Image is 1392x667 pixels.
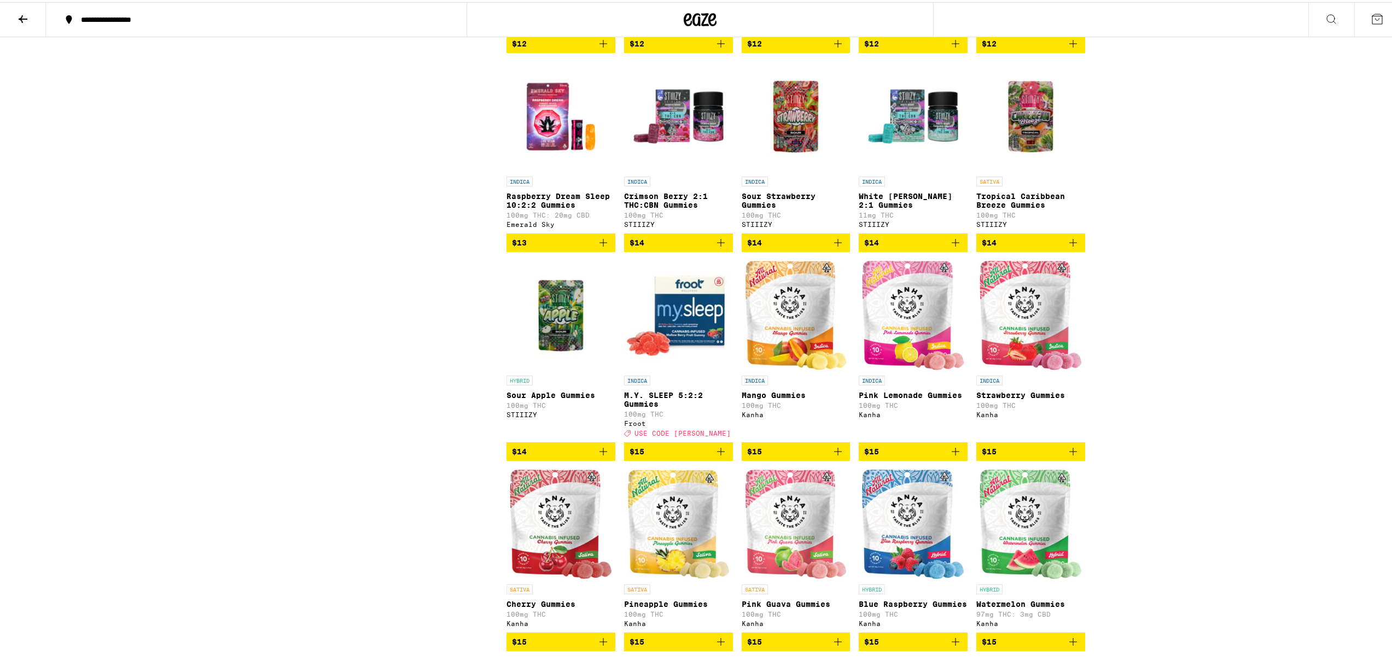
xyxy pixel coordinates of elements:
[859,209,968,217] p: 11mg THC
[859,630,968,649] button: Add to bag
[976,400,1085,407] p: 100mg THC
[624,618,733,625] div: Kanha
[976,630,1085,649] button: Add to bag
[742,32,851,51] button: Add to bag
[742,630,851,649] button: Add to bag
[624,32,733,51] button: Add to bag
[976,190,1085,207] p: Tropical Caribbean Breeze Gummies
[747,445,762,454] span: $15
[506,400,615,407] p: 100mg THC
[976,389,1085,397] p: Strawberry Gummies
[624,373,650,383] p: INDICA
[859,598,968,606] p: Blue Raspberry Gummies
[862,259,964,368] img: Kanha - Pink Lemonade Gummies
[859,373,885,383] p: INDICA
[630,445,644,454] span: $15
[859,582,885,592] p: HYBRID
[742,60,851,231] a: Open page for Sour Strawberry Gummies from STIIIZY
[512,236,527,245] span: $13
[624,231,733,250] button: Add to bag
[742,259,851,440] a: Open page for Mango Gummies from Kanha
[506,630,615,649] button: Add to bag
[506,231,615,250] button: Add to bag
[980,467,1082,577] img: Kanha - Watermelon Gummies
[747,236,762,245] span: $14
[506,259,615,368] img: STIIIZY - Sour Apple Gummies
[512,37,527,46] span: $12
[506,409,615,416] div: STIIIZY
[859,231,968,250] button: Add to bag
[859,174,885,184] p: INDICA
[859,60,968,169] img: STIIIZY - White Berry 2:1 Gummies
[624,408,733,416] p: 100mg THC
[976,174,1003,184] p: SATIVA
[859,409,968,416] div: Kanha
[742,174,768,184] p: INDICA
[976,409,1085,416] div: Kanha
[859,400,968,407] p: 100mg THC
[506,259,615,440] a: Open page for Sour Apple Gummies from STIIIZY
[742,219,851,226] div: STIIIZY
[506,582,533,592] p: SATIVA
[742,190,851,207] p: Sour Strawberry Gummies
[742,389,851,397] p: Mango Gummies
[506,174,533,184] p: INDICA
[859,259,968,440] a: Open page for Pink Lemonade Gummies from Kanha
[624,259,733,368] img: Froot - M.Y. SLEEP 5:2:2 Gummies
[506,190,615,207] p: Raspberry Dream Sleep 10:2:2 Gummies
[859,60,968,231] a: Open page for White Berry 2:1 Gummies from STIIIZY
[512,635,527,644] span: $15
[742,598,851,606] p: Pink Guava Gummies
[982,635,997,644] span: $15
[624,467,733,630] a: Open page for Pineapple Gummies from Kanha
[506,219,615,226] div: Emerald Sky
[864,445,879,454] span: $15
[859,440,968,459] button: Add to bag
[506,609,615,616] p: 100mg THC
[7,8,79,16] span: Hi. Need any help?
[624,598,733,606] p: Pineapple Gummies
[976,582,1003,592] p: HYBRID
[747,37,762,46] span: $12
[506,440,615,459] button: Add to bag
[859,609,968,616] p: 100mg THC
[624,60,733,231] a: Open page for Crimson Berry 2:1 THC:CBN Gummies from STIIIZY
[630,635,644,644] span: $15
[634,428,731,435] span: USE CODE [PERSON_NAME]
[624,609,733,616] p: 100mg THC
[982,445,997,454] span: $15
[742,409,851,416] div: Kanha
[630,236,644,245] span: $14
[624,389,733,406] p: M.Y. SLEEP 5:2:2 Gummies
[976,373,1003,383] p: INDICA
[859,219,968,226] div: STIIIZY
[510,467,612,577] img: Kanha - Cherry Gummies
[859,32,968,51] button: Add to bag
[976,467,1085,630] a: Open page for Watermelon Gummies from Kanha
[742,60,851,169] img: STIIIZY - Sour Strawberry Gummies
[506,618,615,625] div: Kanha
[506,32,615,51] button: Add to bag
[976,598,1085,606] p: Watermelon Gummies
[624,582,650,592] p: SATIVA
[624,259,733,440] a: Open page for M.Y. SLEEP 5:2:2 Gummies from Froot
[742,618,851,625] div: Kanha
[506,467,615,630] a: Open page for Cherry Gummies from Kanha
[742,209,851,217] p: 100mg THC
[630,37,644,46] span: $12
[859,467,968,630] a: Open page for Blue Raspberry Gummies from Kanha
[745,259,847,368] img: Kanha - Mango Gummies
[980,259,1082,368] img: Kanha - Strawberry Gummies
[982,37,997,46] span: $12
[859,618,968,625] div: Kanha
[864,635,879,644] span: $15
[506,60,615,231] a: Open page for Raspberry Dream Sleep 10:2:2 Gummies from Emerald Sky
[976,60,1085,231] a: Open page for Tropical Caribbean Breeze Gummies from STIIIZY
[976,209,1085,217] p: 100mg THC
[982,236,997,245] span: $14
[742,400,851,407] p: 100mg THC
[976,440,1085,459] button: Add to bag
[747,635,762,644] span: $15
[859,389,968,397] p: Pink Lemonade Gummies
[976,618,1085,625] div: Kanha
